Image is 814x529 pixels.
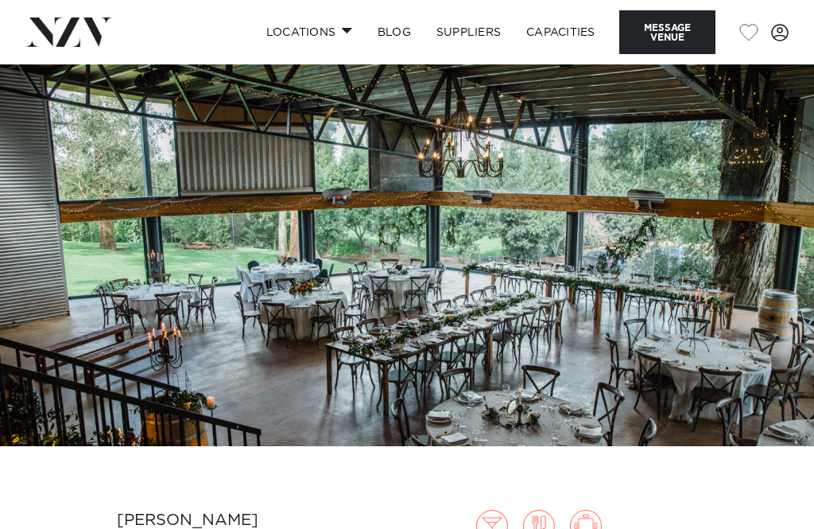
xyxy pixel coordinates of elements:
[254,15,365,49] a: Locations
[514,15,608,49] a: Capacities
[424,15,514,49] a: SUPPLIERS
[117,512,258,528] small: [PERSON_NAME]
[619,10,715,54] button: Message Venue
[25,18,112,46] img: nzv-logo.png
[365,15,424,49] a: BLOG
